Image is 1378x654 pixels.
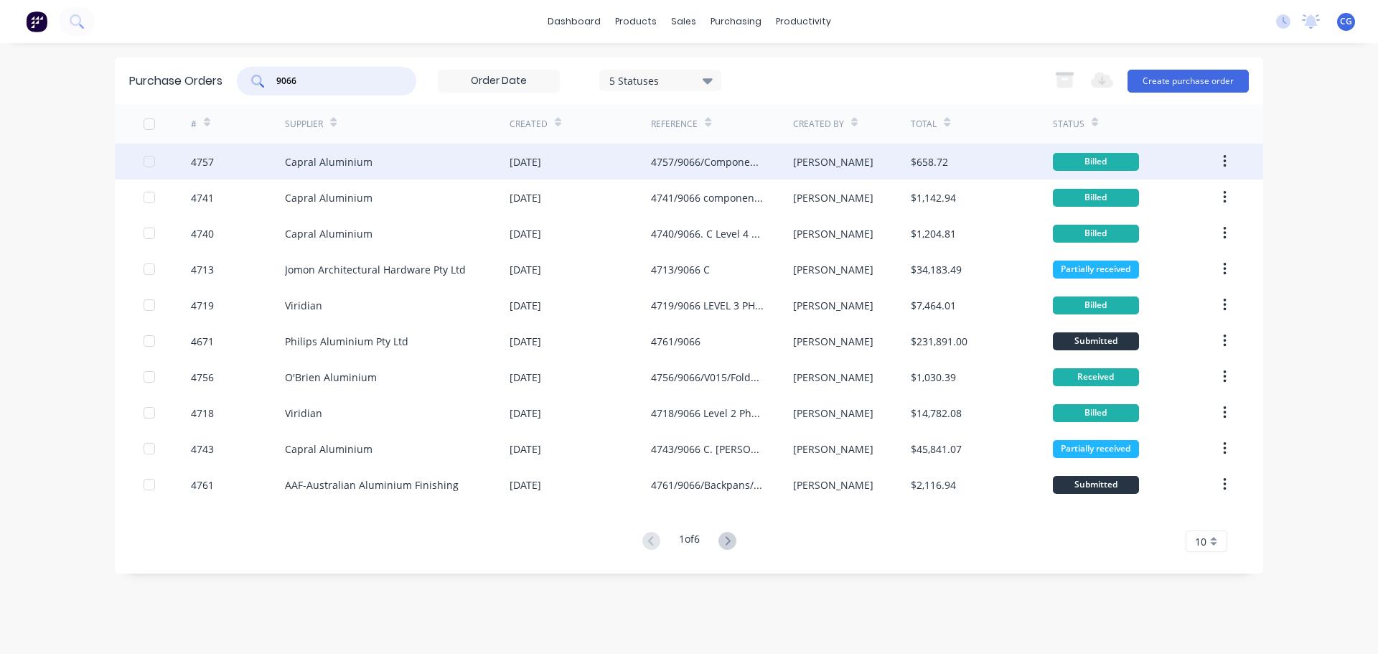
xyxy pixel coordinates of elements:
div: 1 of 6 [679,531,700,552]
div: [PERSON_NAME] [793,298,873,313]
div: sales [664,11,703,32]
div: O'Brien Aluminium [285,370,377,385]
div: Status [1053,118,1084,131]
div: 4761/9066 [651,334,700,349]
div: [PERSON_NAME] [793,406,873,421]
div: Partially received [1053,261,1139,279]
div: [DATE] [510,370,541,385]
div: 4756/9066/V015/Folds&Flats [651,370,764,385]
div: # [191,118,197,131]
div: Received [1053,368,1139,386]
div: purchasing [703,11,769,32]
div: 4757/9066/Components/rubbers [651,154,764,169]
img: Factory [26,11,47,32]
div: [PERSON_NAME] [793,154,873,169]
div: Submitted [1053,476,1139,494]
div: $7,464.01 [911,298,956,313]
input: Search purchase orders... [275,74,394,88]
div: Capral Aluminium [285,190,372,205]
div: [DATE] [510,226,541,241]
div: 4743/9066 C. [PERSON_NAME] Internal Material in [GEOGRAPHIC_DATA] [651,442,764,457]
div: 4743 [191,442,214,457]
a: dashboard [540,11,608,32]
div: Billed [1053,225,1139,243]
div: [DATE] [510,190,541,205]
div: 4740 [191,226,214,241]
div: products [608,11,664,32]
div: Philips Aluminium Pty Ltd [285,334,408,349]
div: $1,204.81 [911,226,956,241]
div: $2,116.94 [911,477,956,492]
div: [DATE] [510,154,541,169]
div: Submitted [1053,332,1139,350]
div: 4713 [191,262,214,277]
div: Reference [651,118,698,131]
div: 4757 [191,154,214,169]
input: Order Date [439,70,559,92]
div: Billed [1053,153,1139,171]
div: 4719 [191,298,214,313]
div: Created By [793,118,844,131]
div: [DATE] [510,442,541,457]
div: [DATE] [510,406,541,421]
div: 4718/9066 Level 2 Phase 1 [651,406,764,421]
span: 10 [1195,534,1206,549]
div: 4741/9066 components + Extrusions [651,190,764,205]
div: $1,030.39 [911,370,956,385]
div: 4718 [191,406,214,421]
button: Create purchase order [1128,70,1249,93]
div: $1,142.94 [911,190,956,205]
div: Supplier [285,118,323,131]
div: $14,782.08 [911,406,962,421]
div: Total [911,118,937,131]
div: $34,183.49 [911,262,962,277]
div: Billed [1053,189,1139,207]
div: Viridian [285,406,322,421]
div: [PERSON_NAME] [793,442,873,457]
div: Capral Aluminium [285,226,372,241]
div: 4713/9066 C [651,262,710,277]
div: [PERSON_NAME] [793,226,873,241]
div: Viridian [285,298,322,313]
div: Jomon Architectural Hardware Pty Ltd [285,262,466,277]
div: 4671 [191,334,214,349]
div: 4756 [191,370,214,385]
div: 4740/9066. C Level 4 Material [651,226,764,241]
div: [DATE] [510,477,541,492]
div: Capral Aluminium [285,442,372,457]
span: CG [1340,15,1352,28]
div: [PERSON_NAME] [793,190,873,205]
div: 5 Statuses [609,73,712,88]
div: [PERSON_NAME] [793,370,873,385]
div: Purchase Orders [129,73,222,90]
div: 4741 [191,190,214,205]
div: [DATE] [510,262,541,277]
div: $45,841.07 [911,442,962,457]
div: $231,891.00 [911,334,967,349]
div: Partially received [1053,440,1139,458]
div: AAF-Australian Aluminium Finishing [285,477,459,492]
div: [DATE] [510,298,541,313]
div: 4719/9066 LEVEL 3 PHASE 1 [651,298,764,313]
div: [PERSON_NAME] [793,334,873,349]
div: $658.72 [911,154,948,169]
div: 4761 [191,477,214,492]
div: productivity [769,11,838,32]
div: Billed [1053,404,1139,422]
div: [PERSON_NAME] [793,262,873,277]
div: 4761/9066/Backpans/Curtain wall [651,477,764,492]
div: [DATE] [510,334,541,349]
div: Created [510,118,548,131]
div: Capral Aluminium [285,154,372,169]
div: [PERSON_NAME] [793,477,873,492]
div: Billed [1053,296,1139,314]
